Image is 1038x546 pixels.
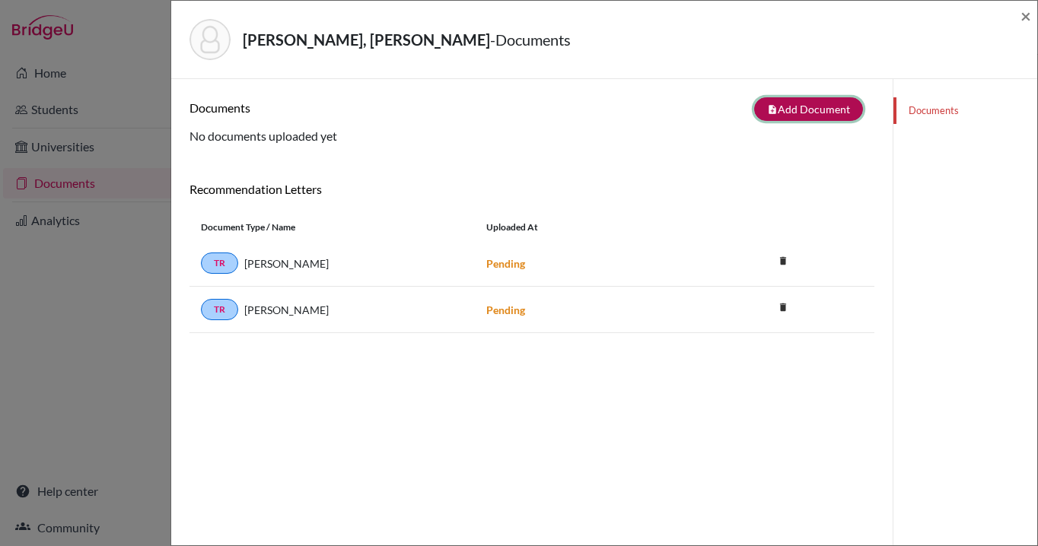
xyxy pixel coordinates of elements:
[189,100,532,115] h6: Documents
[767,104,778,115] i: note_add
[772,298,794,319] a: delete
[244,256,329,271] span: [PERSON_NAME]
[754,97,863,121] button: note_addAdd Document
[201,299,238,320] a: TR
[189,182,874,196] h6: Recommendation Letters
[244,302,329,318] span: [PERSON_NAME]
[486,303,525,316] strong: Pending
[490,30,571,49] span: - Documents
[475,221,703,234] div: Uploaded at
[486,257,525,270] strong: Pending
[201,252,238,274] a: TR
[772,252,794,272] a: delete
[189,97,874,145] div: No documents uploaded yet
[1020,5,1031,27] span: ×
[1020,7,1031,25] button: Close
[189,221,475,234] div: Document Type / Name
[243,30,490,49] strong: [PERSON_NAME], [PERSON_NAME]
[772,296,794,319] i: delete
[893,97,1037,124] a: Documents
[772,249,794,272] i: delete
